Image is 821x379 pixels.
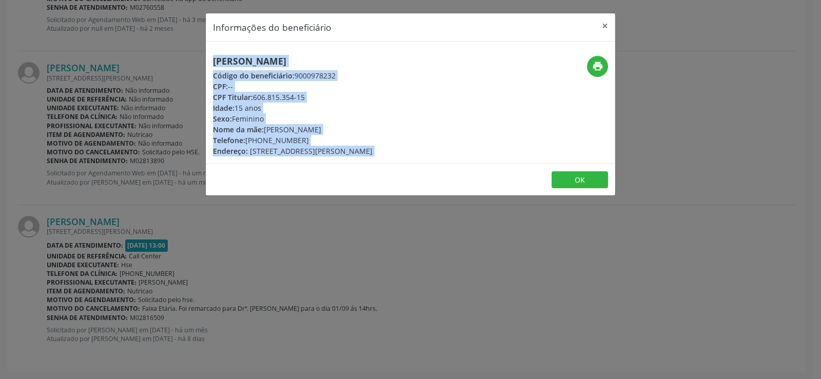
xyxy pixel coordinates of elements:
[213,146,248,156] span: Endereço:
[592,61,603,72] i: print
[250,146,373,156] span: [STREET_ADDRESS][PERSON_NAME]
[213,81,373,92] div: --
[587,56,608,77] button: print
[213,113,373,124] div: Feminino
[213,125,264,134] span: Nome da mãe:
[213,92,253,102] span: CPF Titular:
[213,21,331,34] h5: Informações do beneficiário
[213,70,373,81] div: 9000978232
[213,103,373,113] div: 15 anos
[213,124,373,135] div: [PERSON_NAME]
[213,82,228,91] span: CPF:
[213,114,232,124] span: Sexo:
[595,13,615,38] button: Close
[213,135,373,146] div: [PHONE_NUMBER]
[552,171,608,189] button: OK
[213,135,245,145] span: Telefone:
[213,103,234,113] span: Idade:
[213,92,373,103] div: 606.815.354-15
[213,71,295,81] span: Código do beneficiário:
[213,56,373,67] h5: [PERSON_NAME]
